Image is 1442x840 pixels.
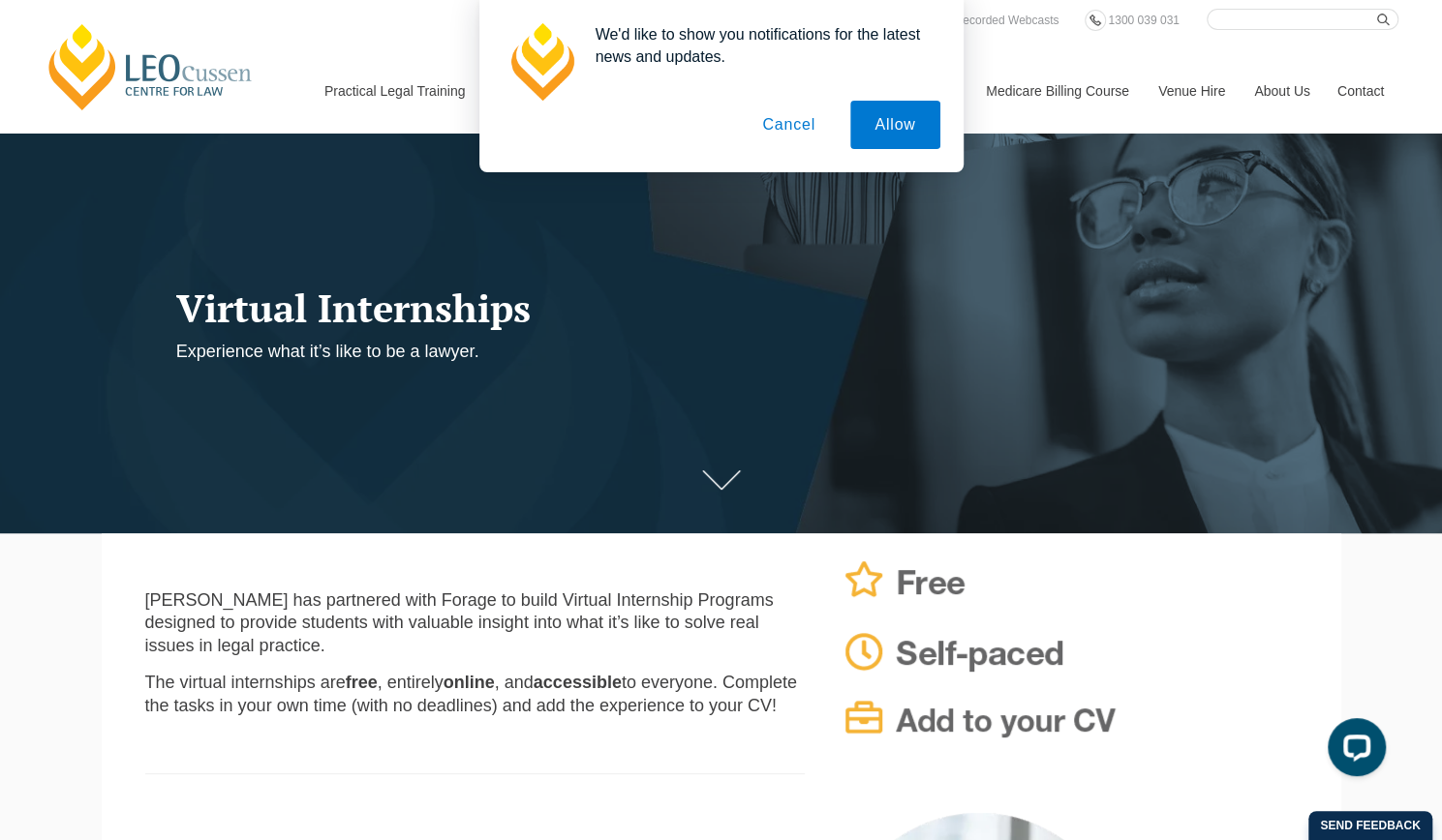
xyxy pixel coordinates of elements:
[176,341,939,363] p: Experience what it’s like to be a lawyer.
[145,589,806,657] p: [PERSON_NAME] has partnered with Forage to build Virtual Internship Programs designed to provide ...
[534,673,622,692] strong: accessible
[580,23,940,68] div: We'd like to show you notifications for the latest news and updates.
[738,101,840,149] button: Cancel
[1312,710,1394,792] iframe: LiveChat chat widget
[176,286,939,329] h1: Virtual Internships
[145,672,806,717] p: The virtual internships are , entirely , and to everyone. Complete the tasks in your own time (wi...
[444,673,495,692] strong: online
[850,101,939,149] button: Allow
[346,673,378,692] strong: free
[503,23,580,101] img: notification icon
